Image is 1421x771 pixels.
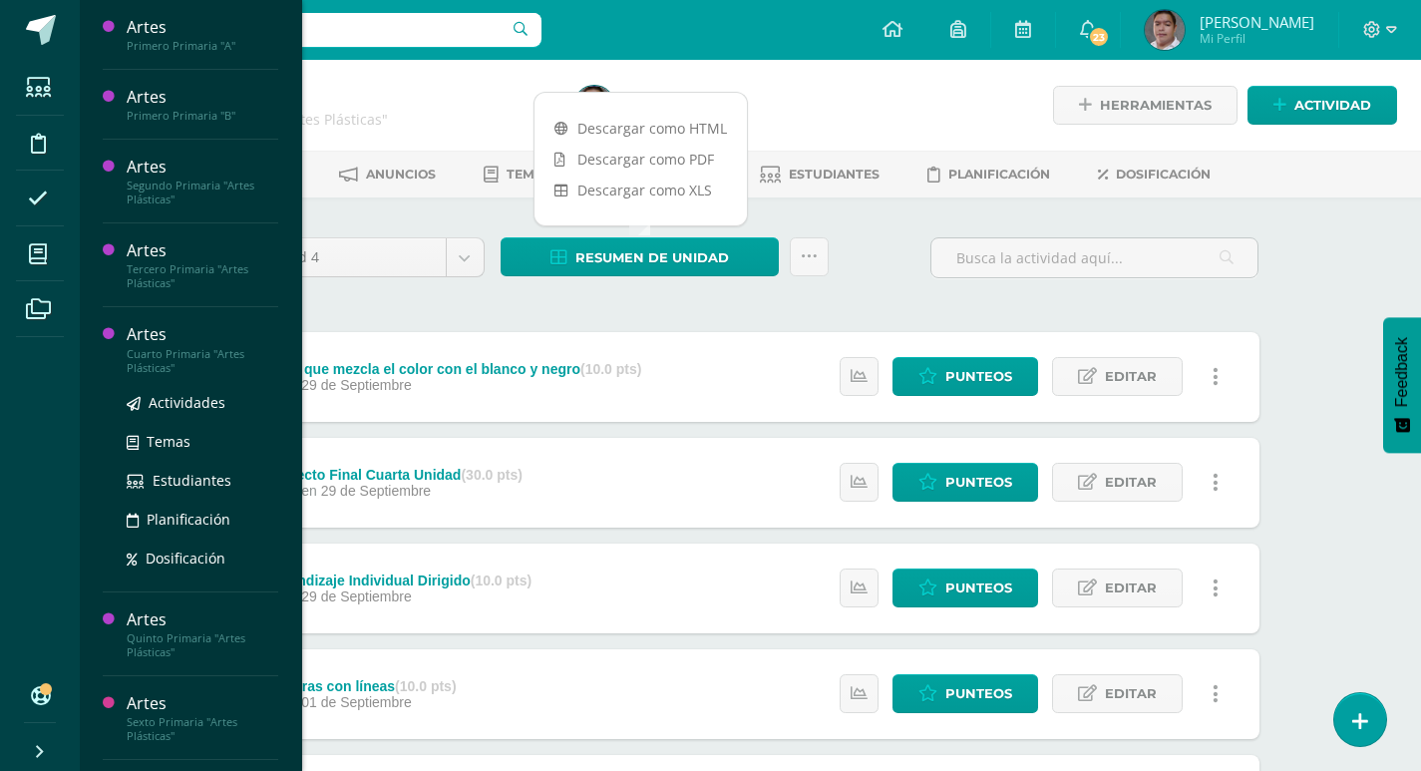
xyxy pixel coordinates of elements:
[471,573,532,588] strong: (10.0 pts)
[534,113,747,144] a: Descargar como HTML
[127,156,278,206] a: ArtesSegundo Primaria "Artes Plásticas"
[1105,358,1157,395] span: Editar
[146,549,225,568] span: Dosificación
[127,86,278,123] a: ArtesPrimero Primaria "B"
[931,238,1257,277] input: Busca la actividad aquí...
[127,547,278,570] a: Dosificación
[1200,30,1314,47] span: Mi Perfil
[147,432,190,451] span: Temas
[127,692,278,743] a: ArtesSexto Primaria "Artes Plásticas"
[395,678,456,694] strong: (10.0 pts)
[301,694,412,710] span: 01 de Septiembre
[127,631,278,659] div: Quinto Primaria "Artes Plásticas"
[301,377,412,393] span: 29 de Septiembre
[501,237,779,276] a: Resumen de unidad
[534,144,747,175] a: Descargar como PDF
[1200,12,1314,32] span: [PERSON_NAME]
[945,464,1012,501] span: Punteos
[945,358,1012,395] span: Punteos
[156,110,550,129] div: Segundo Primaria 'Artes Plásticas'
[127,179,278,206] div: Segundo Primaria "Artes Plásticas"
[1098,159,1211,191] a: Dosificación
[127,430,278,453] a: Temas
[127,239,278,290] a: ArtesTercero Primaria "Artes Plásticas"
[321,483,432,499] span: 29 de Septiembre
[127,156,278,179] div: Artes
[892,463,1038,502] a: Punteos
[265,678,456,694] div: Texturas con líneas
[1116,167,1211,182] span: Dosificación
[127,469,278,492] a: Estudiantes
[127,16,278,53] a: ArtesPrimero Primaria "A"
[127,262,278,290] div: Tercero Primaria "Artes Plásticas"
[366,167,436,182] span: Anuncios
[265,467,523,483] div: Proyecto Final Cuarta Unidad
[127,608,278,631] div: Artes
[1053,86,1238,125] a: Herramientas
[760,159,880,191] a: Estudiantes
[147,510,230,529] span: Planificación
[153,471,231,490] span: Estudiantes
[892,357,1038,396] a: Punteos
[127,86,278,109] div: Artes
[1247,86,1397,125] a: Actividad
[258,238,431,276] span: Unidad 4
[1294,87,1371,124] span: Actividad
[127,608,278,659] a: ArtesQuinto Primaria "Artes Plásticas"
[484,159,551,191] a: Temas
[580,361,641,377] strong: (10.0 pts)
[892,569,1038,607] a: Punteos
[301,588,412,604] span: 29 de Septiembre
[127,16,278,39] div: Artes
[1105,570,1157,606] span: Editar
[127,239,278,262] div: Artes
[534,175,747,205] a: Descargar como XLS
[1100,87,1212,124] span: Herramientas
[1393,337,1411,407] span: Feedback
[127,508,278,531] a: Planificación
[574,86,614,126] img: c332e7bc2dc8652486e3d51c595d8be8.png
[948,167,1050,182] span: Planificación
[575,239,729,276] span: Resumen de unidad
[127,347,278,375] div: Cuarto Primaria "Artes Plásticas"
[1383,317,1421,453] button: Feedback - Mostrar encuesta
[127,39,278,53] div: Primero Primaria "A"
[243,238,484,276] a: Unidad 4
[127,109,278,123] div: Primero Primaria "B"
[127,323,278,374] a: ArtesCuarto Primaria "Artes Plásticas"
[507,167,551,182] span: Temas
[127,323,278,346] div: Artes
[892,674,1038,713] a: Punteos
[265,361,641,377] div: Torre que mezcla el color con el blanco y negro
[127,715,278,743] div: Sexto Primaria "Artes Plásticas"
[149,393,225,412] span: Actividades
[339,159,436,191] a: Anuncios
[1105,675,1157,712] span: Editar
[1088,26,1110,48] span: 23
[93,13,541,47] input: Busca un usuario...
[1105,464,1157,501] span: Editar
[156,82,550,110] h1: Artes
[945,675,1012,712] span: Punteos
[127,391,278,414] a: Actividades
[945,570,1012,606] span: Punteos
[789,167,880,182] span: Estudiantes
[461,467,522,483] strong: (30.0 pts)
[1145,10,1185,50] img: c332e7bc2dc8652486e3d51c595d8be8.png
[265,573,532,588] div: Aprendizaje Individual Dirigido
[127,692,278,715] div: Artes
[927,159,1050,191] a: Planificación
